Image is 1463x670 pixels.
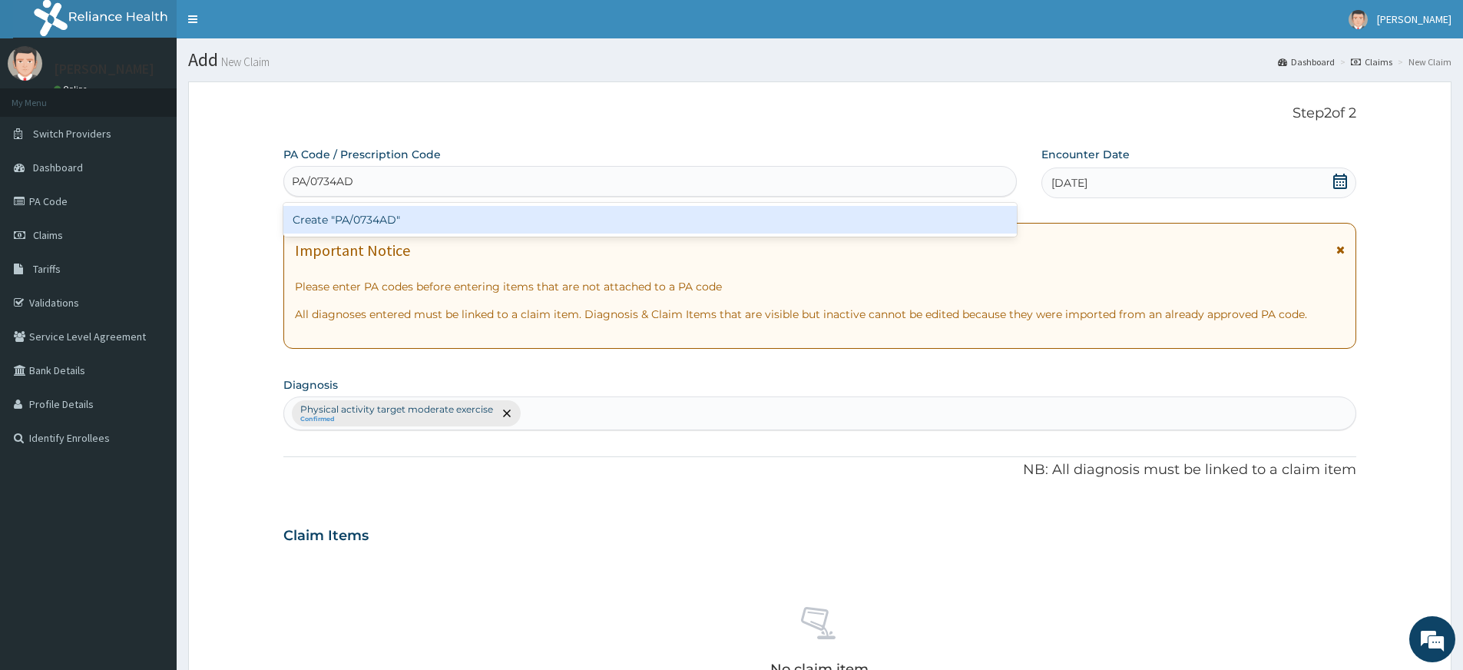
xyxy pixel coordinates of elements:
span: [DATE] [1051,175,1087,191]
img: d_794563401_company_1708531726252_794563401 [28,77,62,115]
span: Claims [33,228,63,242]
div: Minimize live chat window [252,8,289,45]
p: All diagnoses entered must be linked to a claim item. Diagnosis & Claim Items that are visible bu... [295,307,1345,322]
label: Encounter Date [1041,147,1130,162]
span: [PERSON_NAME] [1377,12,1451,26]
label: Diagnosis [283,377,338,393]
textarea: Type your message and hit 'Enter' [8,420,293,473]
p: [PERSON_NAME] [54,62,154,76]
span: Switch Providers [33,127,111,141]
p: NB: All diagnosis must be linked to a claim item [283,460,1356,480]
p: Please enter PA codes before entering items that are not attached to a PA code [295,279,1345,294]
span: Dashboard [33,161,83,174]
small: New Claim [218,56,270,68]
p: Step 2 of 2 [283,105,1356,122]
a: Online [54,84,91,95]
h1: Add [188,50,1451,70]
span: We're online! [89,194,212,349]
img: User Image [8,46,42,81]
div: Create "PA/0734AD" [283,206,1017,234]
h3: Claim Items [283,528,369,545]
label: PA Code / Prescription Code [283,147,441,162]
span: Tariffs [33,262,61,276]
div: Chat with us now [80,86,258,106]
li: New Claim [1394,55,1451,68]
a: Claims [1351,55,1392,68]
h1: Important Notice [295,242,410,259]
img: User Image [1349,10,1368,29]
a: Dashboard [1278,55,1335,68]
